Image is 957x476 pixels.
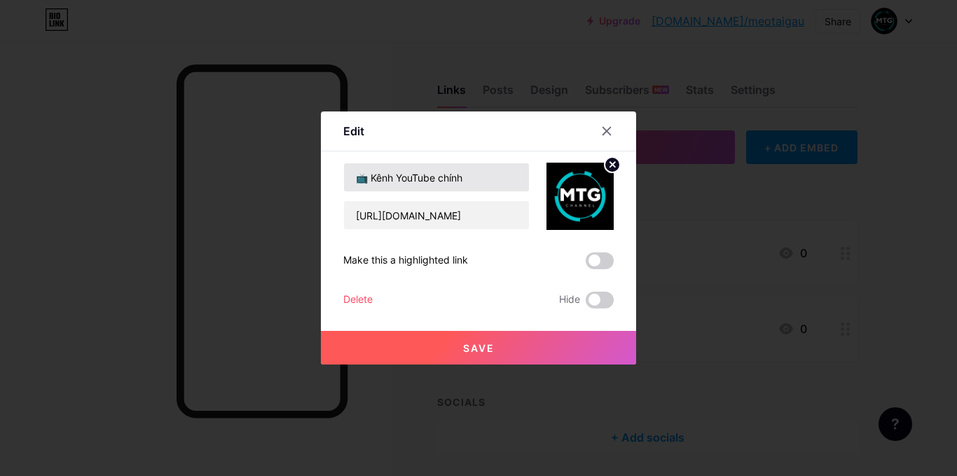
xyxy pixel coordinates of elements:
[344,163,529,191] input: Title
[343,292,373,308] div: Delete
[343,252,468,269] div: Make this a highlighted link
[343,123,364,140] div: Edit
[463,342,495,354] span: Save
[546,163,614,230] img: link_thumbnail
[344,201,529,229] input: URL
[559,292,580,308] span: Hide
[321,331,636,365] button: Save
